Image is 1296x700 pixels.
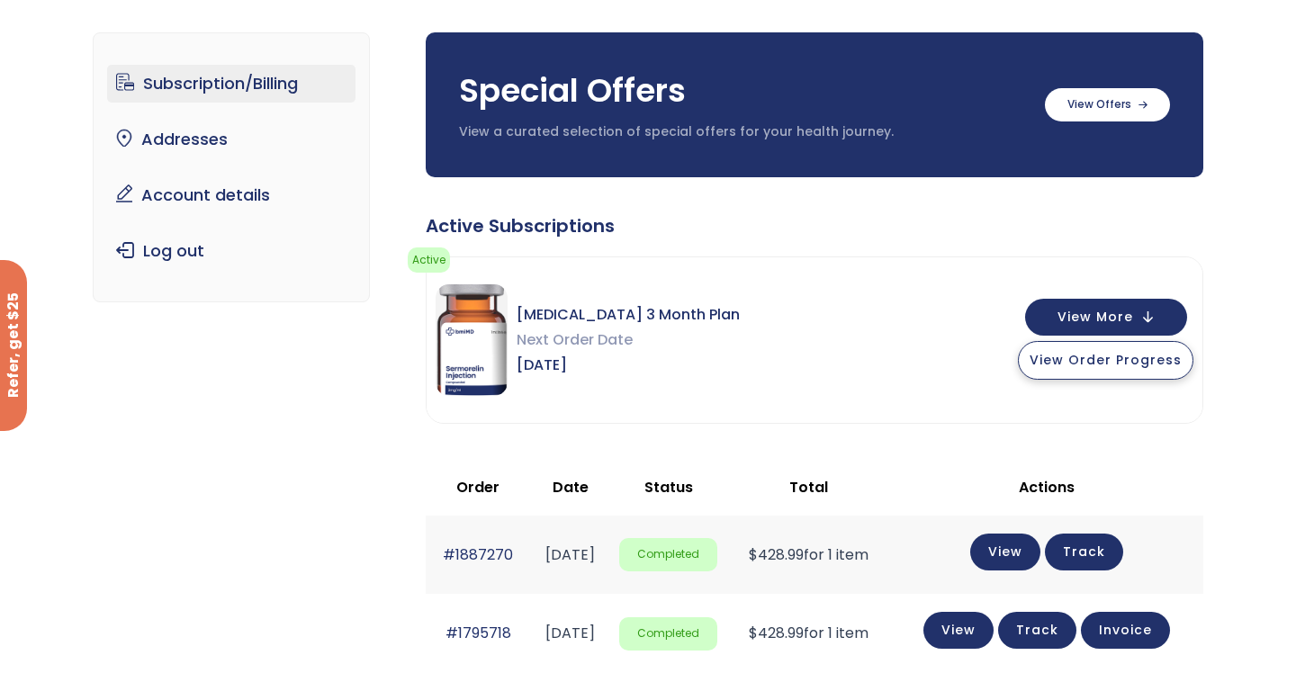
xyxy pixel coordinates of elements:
[107,65,356,103] a: Subscription/Billing
[93,32,371,302] nav: Account pages
[443,544,513,565] a: #1887270
[726,516,889,594] td: for 1 item
[456,477,499,498] span: Order
[545,623,595,643] time: [DATE]
[749,544,758,565] span: $
[749,544,804,565] span: 428.99
[1025,299,1187,336] button: View More
[445,623,511,643] a: #1795718
[426,213,1203,238] div: Active Subscriptions
[970,534,1040,570] a: View
[459,123,1027,141] p: View a curated selection of special offers for your health journey.
[459,68,1027,113] h3: Special Offers
[726,594,889,672] td: for 1 item
[517,353,740,378] span: [DATE]
[923,612,994,649] a: View
[1018,341,1193,380] button: View Order Progress
[517,302,740,328] span: [MEDICAL_DATA] 3 Month Plan
[619,538,717,571] span: Completed
[1081,612,1170,649] a: Invoice
[14,632,217,686] iframe: Sign Up via Text for Offers
[107,176,356,214] a: Account details
[517,328,740,353] span: Next Order Date
[998,612,1076,649] a: Track
[1057,311,1133,323] span: View More
[545,544,595,565] time: [DATE]
[749,623,758,643] span: $
[553,477,589,498] span: Date
[1030,351,1182,369] span: View Order Progress
[107,232,356,270] a: Log out
[1019,477,1075,498] span: Actions
[644,477,693,498] span: Status
[408,247,450,273] span: Active
[1045,534,1123,570] a: Track
[789,477,828,498] span: Total
[107,121,356,158] a: Addresses
[619,617,717,651] span: Completed
[749,623,804,643] span: 428.99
